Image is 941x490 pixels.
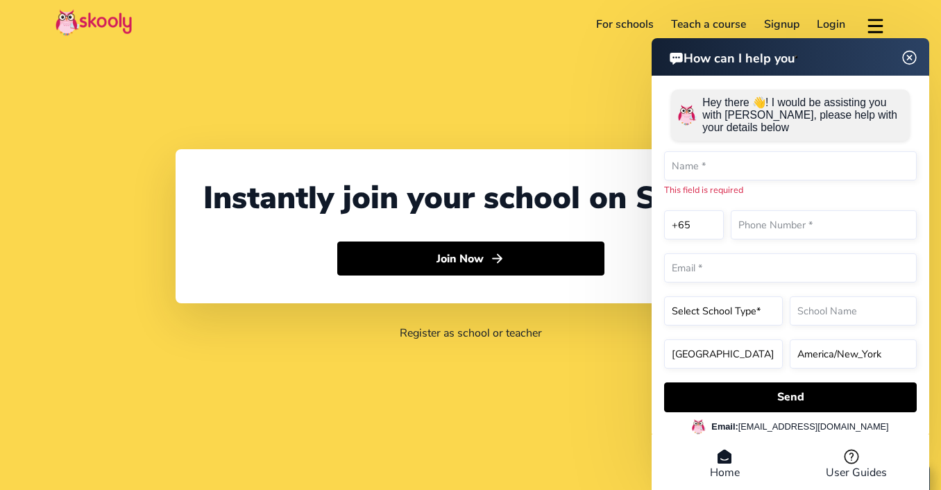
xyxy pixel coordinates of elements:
button: Join Nowarrow forward outline [337,242,604,276]
a: For schools [587,13,663,35]
img: Skooly [56,9,132,36]
div: Instantly join your school on Skooly [203,177,738,219]
a: Signup [755,13,808,35]
a: Login [808,13,855,35]
ion-icon: arrow forward outline [490,251,505,266]
a: Teach a course [662,13,755,35]
a: Register as school or teacher [400,326,542,341]
button: menu outline [865,13,885,36]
